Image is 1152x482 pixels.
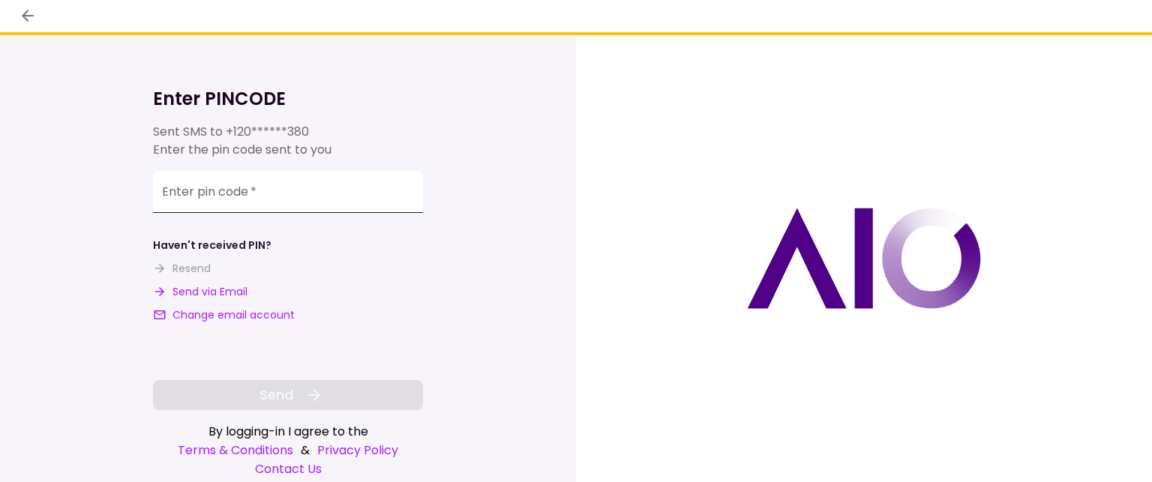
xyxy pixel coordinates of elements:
[178,441,293,460] a: Terms & Conditions
[153,284,247,300] button: Send via Email
[153,380,423,410] button: Send
[259,385,293,405] span: Send
[153,238,271,253] div: Haven't received PIN?
[15,3,40,28] button: back
[153,87,423,111] h1: Enter PINCODE
[153,441,423,460] div: &
[317,441,398,460] a: Privacy Policy
[153,123,423,159] div: Sent SMS to Enter the pin code sent to you
[153,422,423,441] div: By logging-in I agree to the
[153,261,211,277] button: Resend
[153,307,295,323] button: Change email account
[747,208,981,309] img: AIO logo
[153,460,423,478] a: Contact Us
